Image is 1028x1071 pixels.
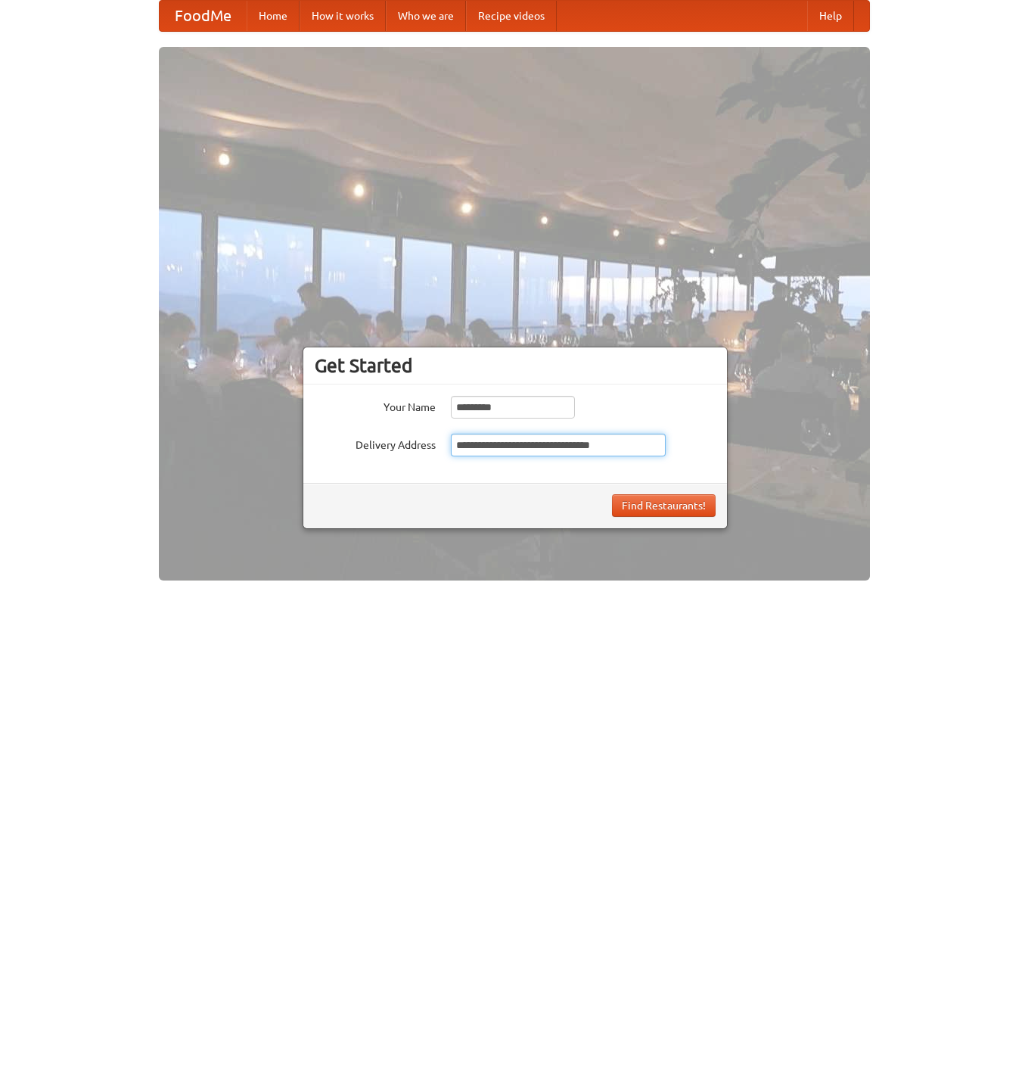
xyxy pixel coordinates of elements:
label: Delivery Address [315,434,436,453]
button: Find Restaurants! [612,494,716,517]
a: Home [247,1,300,31]
a: Help [807,1,854,31]
a: FoodMe [160,1,247,31]
a: Who we are [386,1,466,31]
label: Your Name [315,396,436,415]
a: How it works [300,1,386,31]
h3: Get Started [315,354,716,377]
a: Recipe videos [466,1,557,31]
